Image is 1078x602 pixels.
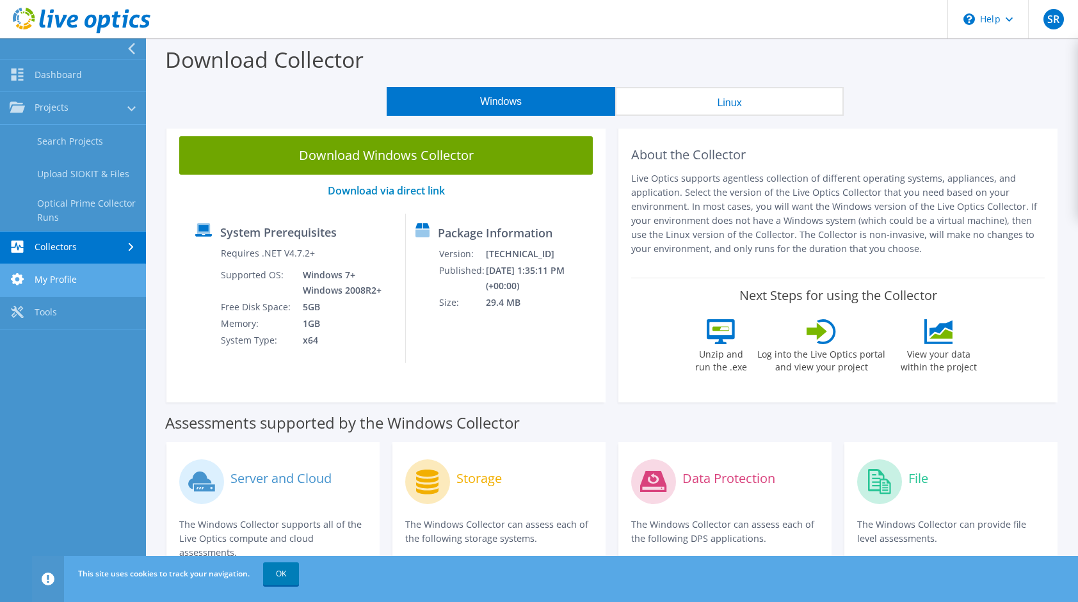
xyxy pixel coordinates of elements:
[485,294,600,311] td: 29.4 MB
[293,267,384,299] td: Windows 7+ Windows 2008R2+
[263,562,299,585] a: OK
[78,568,250,579] span: This site uses cookies to track your navigation.
[757,344,886,374] label: Log into the Live Optics portal and view your project
[328,184,445,198] a: Download via direct link
[293,315,384,332] td: 1GB
[179,136,593,175] a: Download Windows Collector
[456,472,502,485] label: Storage
[220,315,293,332] td: Memory:
[230,472,332,485] label: Server and Cloud
[179,518,367,560] p: The Windows Collector supports all of the Live Optics compute and cloud assessments.
[682,472,775,485] label: Data Protection
[293,299,384,315] td: 5GB
[165,45,364,74] label: Download Collector
[615,87,844,116] button: Linux
[220,267,293,299] td: Supported OS:
[908,472,928,485] label: File
[221,247,315,260] label: Requires .NET V4.7.2+
[220,299,293,315] td: Free Disk Space:
[220,226,337,239] label: System Prerequisites
[165,416,520,429] label: Assessments supported by the Windows Collector
[438,226,552,239] label: Package Information
[691,344,750,374] label: Unzip and run the .exe
[892,344,985,374] label: View your data within the project
[1043,9,1064,29] span: SR
[293,332,384,349] td: x64
[405,518,593,546] p: The Windows Collector can assess each of the following storage systems.
[631,518,819,546] p: The Windows Collector can assess each of the following DPS applications.
[438,262,485,294] td: Published:
[631,147,1045,162] h2: About the Collector
[387,87,615,116] button: Windows
[438,294,485,311] td: Size:
[485,246,600,262] td: [TECHNICAL_ID]
[739,288,937,303] label: Next Steps for using the Collector
[438,246,485,262] td: Version:
[631,171,1045,256] p: Live Optics supports agentless collection of different operating systems, appliances, and applica...
[857,518,1045,546] p: The Windows Collector can provide file level assessments.
[220,332,293,349] td: System Type:
[485,262,600,294] td: [DATE] 1:35:11 PM (+00:00)
[963,13,975,25] svg: \n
